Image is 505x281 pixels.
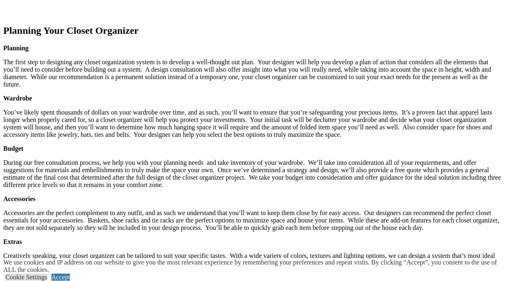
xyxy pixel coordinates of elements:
p: Accessories are the perfect complement to any outfit, and as such we understand that you’ll want ... [3,209,502,232]
div: We use cookies and IP address on our website to give you the most relevant experience by remember... [3,259,505,274]
strong: Accessories [3,195,35,202]
p: The first step to designing any closet organization system is to develop a well-thought out plan.... [3,59,502,88]
a: Accept [51,274,70,281]
p: You’ve likely spent thousands of dollars on your wardrobe over time, and as such, you’ll want to ... [3,109,502,138]
strong: Budget [3,145,23,152]
p: During our free consultation process, we help you with your planning needs and take inventory of ... [3,159,502,189]
a: Cookie Settings [5,274,47,281]
strong: Extras [3,238,22,245]
h2: Planning Your Closet Organizer [3,25,502,36]
strong: Wardrobe [3,95,32,102]
strong: Planning [3,44,28,52]
p: Creatively speaking, your closet organizer can be tailored to suit your specific tastes. With a w... [3,252,502,274]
